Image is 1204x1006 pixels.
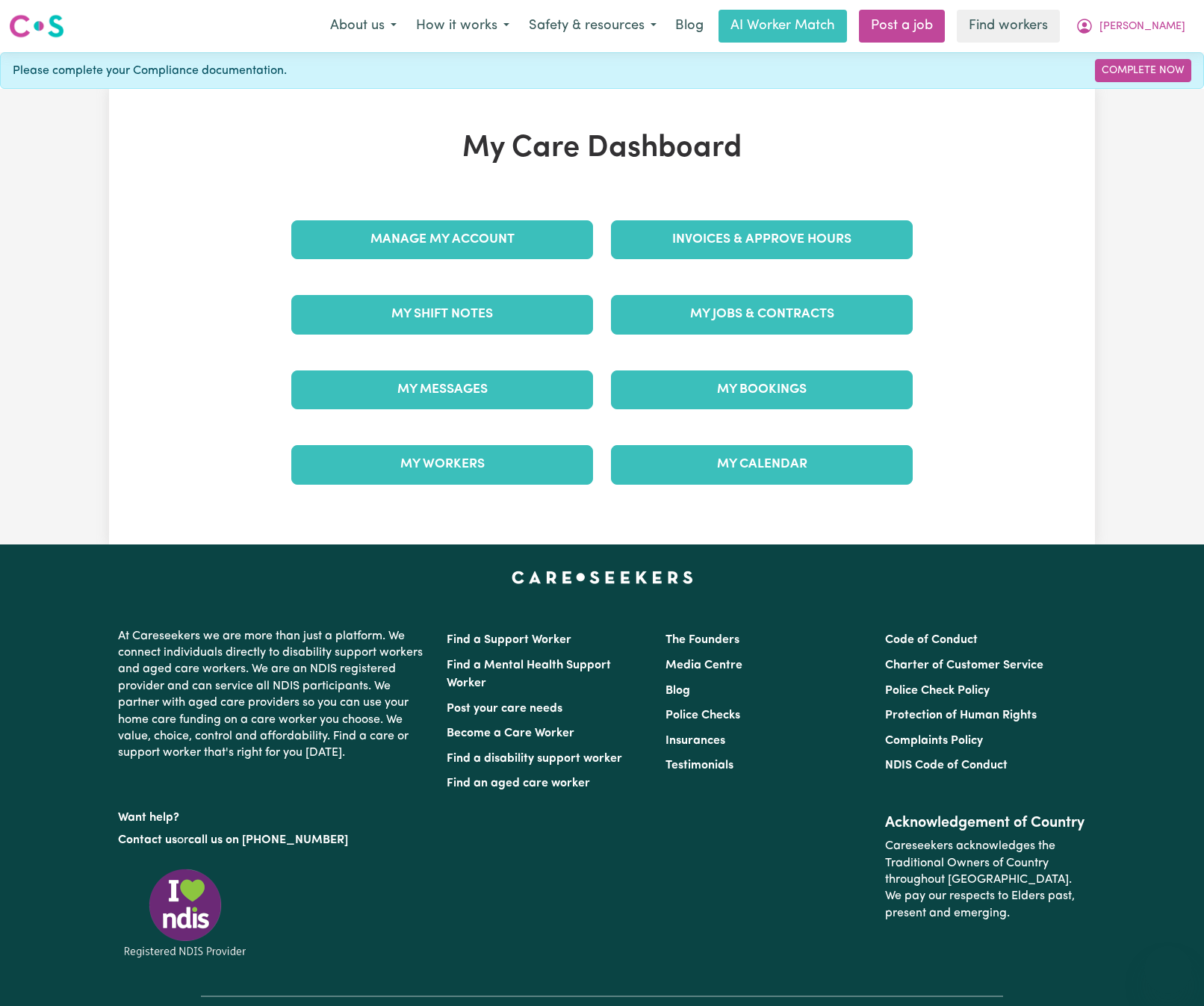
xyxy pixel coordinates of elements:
a: Blog [665,685,690,697]
a: Become a Care Worker [447,727,574,739]
a: Police Check Policy [885,685,990,697]
h2: Acknowledgement of Country [885,814,1086,832]
a: Careseekers logo [9,9,64,43]
a: Media Centre [665,659,742,671]
a: Manage My Account [291,220,593,259]
a: Code of Conduct [885,634,978,646]
p: or [118,826,429,854]
button: How it works [406,10,519,42]
a: My Calendar [611,445,913,484]
button: Safety & resources [519,10,666,42]
a: Police Checks [665,710,740,721]
a: Protection of Human Rights [885,710,1037,721]
span: Please complete your Compliance documentation. [13,62,287,80]
p: Want help? [118,804,429,826]
a: AI Worker Match [719,10,847,43]
a: Blog [666,10,713,43]
a: The Founders [665,634,739,646]
a: Careseekers home page [512,571,693,583]
p: Careseekers acknowledges the Traditional Owners of Country throughout [GEOGRAPHIC_DATA]. We pay o... [885,832,1086,928]
a: Find a Mental Health Support Worker [447,659,611,689]
a: Find a Support Worker [447,634,571,646]
a: Charter of Customer Service [885,659,1043,671]
a: Find a disability support worker [447,753,622,765]
h1: My Care Dashboard [282,131,922,167]
a: Insurances [665,735,725,747]
button: My Account [1066,10,1195,42]
iframe: Button to launch messaging window [1144,946,1192,994]
a: Testimonials [665,760,733,771]
a: My Workers [291,445,593,484]
a: Find an aged care worker [447,777,590,789]
a: Complaints Policy [885,735,983,747]
button: About us [320,10,406,42]
a: Invoices & Approve Hours [611,220,913,259]
img: Registered NDIS provider [118,866,252,960]
a: NDIS Code of Conduct [885,760,1008,771]
a: Find workers [957,10,1060,43]
p: At Careseekers we are more than just a platform. We connect individuals directly to disability su... [118,622,429,768]
a: My Shift Notes [291,295,593,334]
a: Contact us [118,834,177,846]
img: Careseekers logo [9,13,64,40]
a: Post your care needs [447,703,562,715]
a: My Bookings [611,370,913,409]
span: [PERSON_NAME] [1099,19,1185,35]
a: Post a job [859,10,945,43]
a: call us on [PHONE_NUMBER] [188,834,348,846]
a: My Jobs & Contracts [611,295,913,334]
a: My Messages [291,370,593,409]
a: Complete Now [1095,59,1191,82]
